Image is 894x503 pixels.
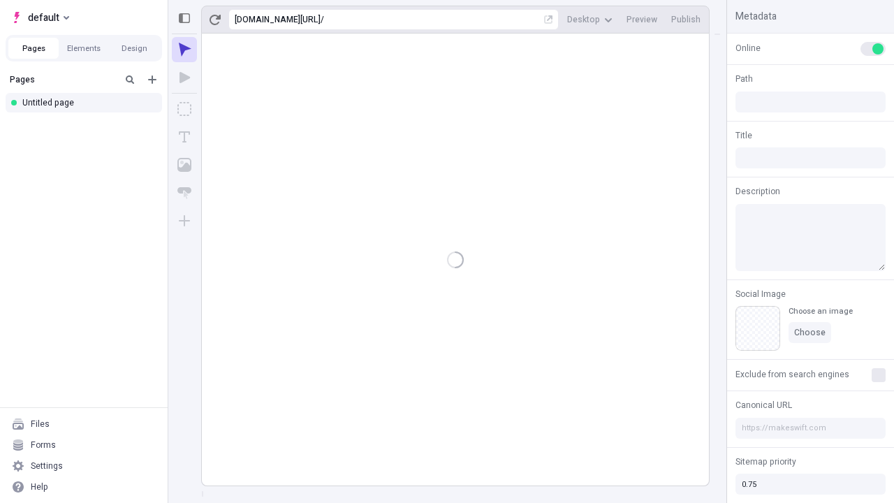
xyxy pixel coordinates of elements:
[735,399,792,411] span: Canonical URL
[28,9,59,26] span: default
[22,97,151,108] div: Untitled page
[626,14,657,25] span: Preview
[735,368,849,381] span: Exclude from search engines
[10,74,116,85] div: Pages
[172,96,197,122] button: Box
[109,38,159,59] button: Design
[567,14,600,25] span: Desktop
[735,73,753,85] span: Path
[321,14,324,25] div: /
[671,14,701,25] span: Publish
[735,288,786,300] span: Social Image
[794,327,826,338] span: Choose
[735,42,761,54] span: Online
[735,455,796,468] span: Sitemap priority
[789,306,853,316] div: Choose an image
[59,38,109,59] button: Elements
[31,481,48,493] div: Help
[172,124,197,150] button: Text
[31,418,50,430] div: Files
[621,9,663,30] button: Preview
[735,418,886,439] input: https://makeswift.com
[31,439,56,451] div: Forms
[172,152,197,177] button: Image
[735,185,780,198] span: Description
[235,14,321,25] div: [URL][DOMAIN_NAME]
[172,180,197,205] button: Button
[8,38,59,59] button: Pages
[666,9,706,30] button: Publish
[6,7,75,28] button: Select site
[789,322,831,343] button: Choose
[735,129,752,142] span: Title
[31,460,63,472] div: Settings
[144,71,161,88] button: Add new
[562,9,618,30] button: Desktop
